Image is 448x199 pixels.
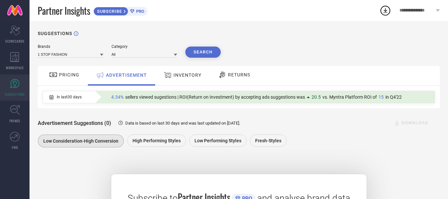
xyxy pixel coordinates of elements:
a: SUBSCRIBEPRO [93,5,148,16]
span: INVENTORY [173,72,201,78]
span: Fresh-Styles [255,138,281,143]
span: ADVERTISEMENT [106,72,147,78]
div: Percentage of sellers who have viewed suggestions for the current Insight Type [108,93,405,101]
span: Partner Insights [38,4,90,17]
span: In last 30 days [57,95,82,99]
div: Brands [38,44,103,49]
span: SCORECARDS [5,39,25,44]
span: sellers viewed sugestions | ROI(Return on Investment) by accepting ads suggestions was [125,94,305,100]
span: Advertisement Suggestions (0) [38,120,111,126]
h1: SUGGESTIONS [38,31,72,36]
span: Low Performing Styles [194,138,241,143]
span: vs. Myntra Platform ROI of [322,94,377,100]
span: Low Consideration-High Conversion [43,138,118,144]
span: 15 [378,94,384,100]
span: TRENDS [9,118,20,123]
span: PRO [134,9,144,14]
span: WORKSPACE [6,65,24,70]
span: SUBSCRIBE [94,9,124,14]
span: Data is based on last 30 days and was last updated on [DATE] . [125,121,240,126]
span: SUGGESTIONS [5,92,25,97]
span: PRICING [59,72,79,77]
span: RETURNS [228,72,250,77]
span: High Performing Styles [132,138,181,143]
span: FWD [12,145,18,150]
button: Search [185,47,221,58]
span: in Q4'22 [385,94,402,100]
span: 4.34% [111,94,124,100]
div: Category [112,44,177,49]
div: Open download list [379,5,391,16]
span: 20.5 [312,94,321,100]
